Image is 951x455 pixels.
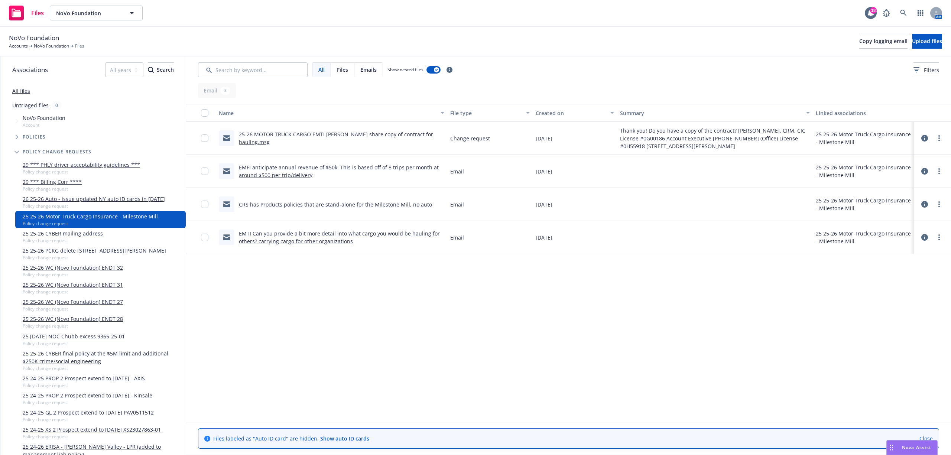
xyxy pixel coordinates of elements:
[23,195,165,203] a: 26 25-26 Auto - issue updated NY auto ID cards in [DATE]
[536,201,552,208] span: [DATE]
[935,167,944,176] a: more
[201,234,208,241] input: Toggle Row Selected
[52,101,62,110] div: 0
[23,399,152,406] span: Policy change request
[23,230,103,237] a: 25 25-26 CYBER mailing address
[23,382,145,389] span: Policy change request
[870,7,877,14] div: 18
[56,9,120,17] span: NoVo Foundation
[23,114,65,122] span: NoVo Foundation
[201,201,208,208] input: Toggle Row Selected
[924,66,939,74] span: Filters
[198,62,308,77] input: Search by keyword...
[913,6,928,20] a: Switch app
[816,130,911,146] div: 25 25-26 Motor Truck Cargo Insurance - Milestone Mill
[450,234,464,241] span: Email
[148,67,154,73] svg: Search
[902,444,931,451] span: Nova Assist
[536,109,606,117] div: Created on
[23,247,166,254] a: 25 25-26 PCKG delete [STREET_ADDRESS][PERSON_NAME]
[23,220,158,227] span: Policy change request
[859,38,908,45] span: Copy logging email
[318,66,325,74] span: All
[450,201,464,208] span: Email
[23,264,123,272] a: 25 25-26 WC (Novo Foundation) ENDT 32
[813,104,914,122] button: Linked associations
[447,104,533,122] button: File type
[6,3,47,23] a: Files
[913,62,939,77] button: Filters
[239,164,439,179] a: EMFI anticipate annual revenue of $50k. This is based off of 8 trips per month at around $500 per...
[816,196,911,212] div: 25 25-26 Motor Truck Cargo Insurance - Milestone Mill
[12,87,30,94] a: All files
[887,441,896,455] div: Drag to move
[50,6,143,20] button: NoVo Foundation
[533,104,617,122] button: Created on
[23,374,145,382] a: 25 24-25 PROP 2 Prospect extend to [DATE] - AXIS
[23,122,65,128] span: Account
[23,433,161,440] span: Policy change request
[23,161,140,169] a: 29 *** PHLY driver acceptability guidelines ***
[23,289,123,295] span: Policy change request
[239,230,440,245] a: EMTI Can you provide a bit more detail into what cargo you would be hauling for others? carrying ...
[239,131,433,146] a: 25-26 MOTOR TRUCK CARGO EMTI [PERSON_NAME] share copy of contract for hauling.msg
[536,234,552,241] span: [DATE]
[816,163,911,179] div: 25 25-26 Motor Truck Cargo Insurance - Milestone Mill
[201,134,208,142] input: Toggle Row Selected
[387,66,423,73] span: Show nested files
[31,10,44,16] span: Files
[536,168,552,175] span: [DATE]
[9,43,28,49] a: Accounts
[23,186,82,192] span: Policy change request
[23,416,154,423] span: Policy change request
[617,104,812,122] button: Summary
[919,435,933,442] a: Close
[620,127,809,150] span: Thank you! Do you have a copy of the contract? [PERSON_NAME], CRM, CIC License #0G00186 Account E...
[23,254,166,261] span: Policy change request
[219,109,436,117] div: Name
[148,63,174,77] div: Search
[935,134,944,143] a: more
[201,109,208,117] input: Select all
[23,315,123,323] a: 25 25-26 WC (Novo Foundation) ENDT 28
[23,212,158,220] a: 25 25-26 Motor Truck Cargo Insurance - Milestone Mill
[23,340,125,347] span: Policy change request
[216,104,447,122] button: Name
[23,298,123,306] a: 25 25-26 WC (Novo Foundation) ENDT 27
[337,66,348,74] span: Files
[320,435,369,442] a: Show auto ID cards
[23,306,123,312] span: Policy change request
[23,281,123,289] a: 25 25-26 WC (Novo Foundation) ENDT 31
[896,6,911,20] a: Search
[886,440,938,455] button: Nova Assist
[912,34,942,49] button: Upload files
[879,6,894,20] a: Report a Bug
[12,101,49,109] a: Untriaged files
[913,66,939,74] span: Filters
[23,323,123,329] span: Policy change request
[12,65,48,75] span: Associations
[23,350,183,365] a: 25 25-26 CYBER final policy at the $5M limit and additional $250K crime/social engineering
[34,43,69,49] a: NoVo Foundation
[23,332,125,340] a: 25 [DATE] NOC Chubb excess 9365-25-01
[935,233,944,242] a: more
[148,62,174,77] button: SearchSearch
[450,109,522,117] div: File type
[935,200,944,209] a: more
[23,409,154,416] a: 25 24-25 GL 2 Prospect extend to [DATE] PAV0511512
[360,66,377,74] span: Emails
[9,33,59,43] span: NoVo Foundation
[23,391,152,399] a: 25 24-25 PROP 2 Prospect extend to [DATE] - Kinsale
[23,237,103,244] span: Policy change request
[23,203,165,209] span: Policy change request
[75,43,84,49] span: Files
[23,135,46,139] span: Policies
[912,38,942,45] span: Upload files
[23,150,91,154] span: Policy change requests
[23,272,123,278] span: Policy change request
[450,168,464,175] span: Email
[450,134,490,142] span: Change request
[620,109,801,117] div: Summary
[816,230,911,245] div: 25 25-26 Motor Truck Cargo Insurance - Milestone Mill
[23,169,140,175] span: Policy change request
